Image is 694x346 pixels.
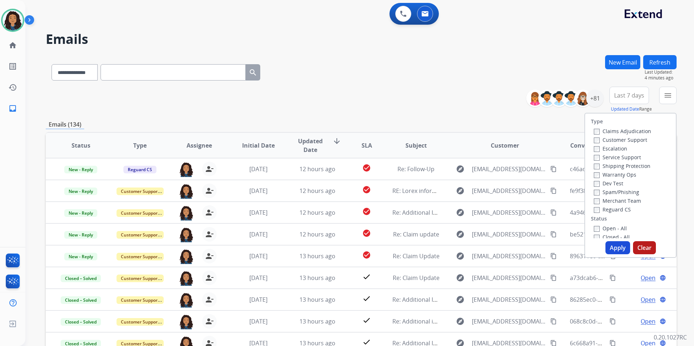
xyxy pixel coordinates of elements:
span: Open [641,317,656,326]
mat-icon: check_circle [362,229,371,238]
button: Clear [633,241,656,254]
span: [EMAIL_ADDRESS][DOMAIN_NAME] [472,186,546,195]
span: Re: Claim Update [393,252,440,260]
span: [EMAIL_ADDRESS][DOMAIN_NAME] [472,252,546,260]
span: Re: Follow-Up [397,165,434,173]
span: [EMAIL_ADDRESS][DOMAIN_NAME] [472,317,546,326]
span: SLA [362,141,372,150]
mat-icon: menu [664,91,672,100]
input: Customer Support [594,137,600,143]
button: Last 7 days [609,87,649,104]
mat-icon: content_copy [550,231,557,238]
p: Emails (134) [46,120,84,129]
span: [DATE] [249,187,268,195]
span: Subject [405,141,427,150]
span: [DATE] [249,252,268,260]
span: [EMAIL_ADDRESS][DOMAIN_NAME] [472,273,546,282]
input: Escalation [594,146,600,152]
label: Dev Test [594,180,623,187]
mat-icon: content_copy [550,188,557,194]
span: c46ad635-93ed-4c4a-a537-7edc8be93e33 [570,165,682,173]
mat-icon: explore [456,295,465,304]
span: Customer Support [117,318,164,326]
span: Updated Date [294,137,327,154]
mat-icon: person_remove [205,186,214,195]
button: New Email [605,55,640,69]
img: agent-avatar [179,314,193,329]
mat-icon: person_remove [205,230,214,239]
span: [DATE] [249,317,268,325]
span: 13 hours ago [299,252,335,260]
span: 12 hours ago [299,209,335,217]
img: avatar [3,10,23,30]
mat-icon: check [362,294,371,303]
mat-icon: check_circle [362,207,371,216]
mat-icon: check [362,272,371,281]
label: Reguard CS [594,206,631,213]
mat-icon: history [8,83,17,92]
span: 13 hours ago [299,296,335,304]
span: Closed – Solved [61,275,101,282]
span: Re: Additional Information Required [392,209,491,217]
span: RE: Lorex information [392,187,452,195]
span: 13 hours ago [299,274,335,282]
input: Closed - All [594,235,600,240]
span: Reguard CS [123,166,156,173]
span: [DATE] [249,274,268,282]
mat-icon: check_circle [362,185,371,194]
mat-icon: language [660,275,666,281]
span: [DATE] [249,209,268,217]
span: Customer Support [117,188,164,195]
span: 12 hours ago [299,165,335,173]
mat-icon: content_copy [609,296,616,303]
span: New - Reply [64,253,97,260]
span: [EMAIL_ADDRESS][DOMAIN_NAME] [472,295,546,304]
input: Dev Test [594,181,600,187]
span: 86285ec0-d992-4094-9fc5-b24a922d8aa7 [570,296,681,304]
mat-icon: inbox [8,104,17,113]
mat-icon: person_remove [205,317,214,326]
div: +81 [586,90,604,107]
span: Customer Support [117,253,164,260]
span: [DATE] [249,165,268,173]
label: Warranty Ops [594,171,636,178]
mat-icon: content_copy [550,318,557,325]
span: Customer Support [117,209,164,217]
span: New - Reply [64,231,97,239]
mat-icon: check_circle [362,251,371,259]
img: agent-avatar [179,249,193,264]
label: Closed - All [594,234,630,240]
span: Customer [491,141,519,150]
span: New - Reply [64,166,97,173]
input: Warranty Ops [594,172,600,178]
mat-icon: explore [456,317,465,326]
button: Updated Date [611,106,639,112]
mat-icon: content_copy [550,296,557,303]
span: 13 hours ago [299,317,335,325]
label: Merchant Team [594,197,641,204]
img: agent-avatar [179,205,193,221]
label: Claims Adjudication [594,128,651,135]
mat-icon: person_remove [205,295,214,304]
span: [DATE] [249,230,268,238]
img: agent-avatar [179,292,193,308]
mat-icon: person_remove [205,252,214,260]
label: Service Support [594,154,641,161]
mat-icon: explore [456,230,465,239]
input: Claims Adjudication [594,129,600,135]
span: [EMAIL_ADDRESS][DOMAIN_NAME] [472,165,546,173]
img: agent-avatar [179,184,193,199]
span: 4a9469f4-05db-42df-9935-b924422691e0 [570,209,680,217]
mat-icon: person_remove [205,273,214,282]
mat-icon: arrow_downward [332,137,341,145]
input: Reguard CS [594,207,600,213]
mat-icon: content_copy [609,318,616,325]
span: 4 minutes ago [645,75,677,81]
mat-icon: person_remove [205,165,214,173]
span: Re: Additional information needed [392,317,486,325]
mat-icon: search [249,68,257,77]
span: Last Updated: [645,69,677,75]
h2: Emails [46,32,677,46]
mat-icon: home [8,41,17,50]
mat-icon: check_circle [362,164,371,172]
